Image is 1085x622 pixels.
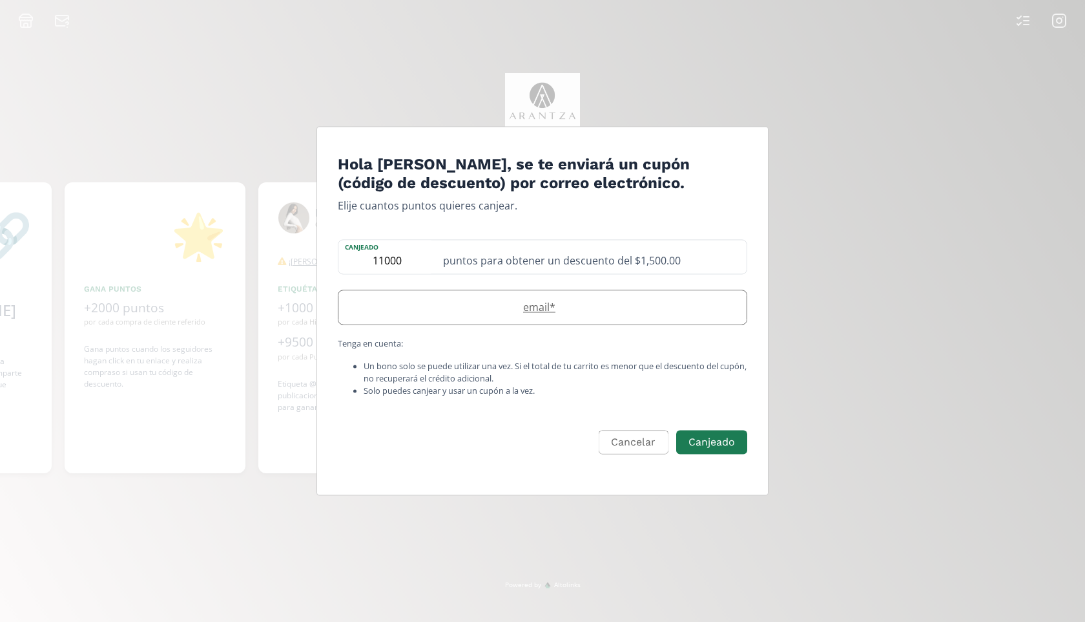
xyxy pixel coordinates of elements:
div: Edit Program [316,126,769,495]
li: Solo puedes canjear y usar un cupón a la vez. [364,385,747,398]
h4: Hola [PERSON_NAME], se te enviará un cupón (código de descuento) por correo electrónico. [338,155,747,193]
label: Canjeado [338,240,435,252]
p: Elije cuantos puntos quieres canjear. [338,198,747,213]
p: Tenga en cuenta: [338,338,747,350]
label: email * [338,299,734,315]
button: Canjeado [676,431,747,455]
button: Cancelar [599,431,668,455]
li: Un bono solo se puede utilizar una vez. Si el total de tu carrito es menor que el descuento del c... [364,360,747,385]
div: puntos para obtener un descuento del $1,500.00 [435,240,747,273]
